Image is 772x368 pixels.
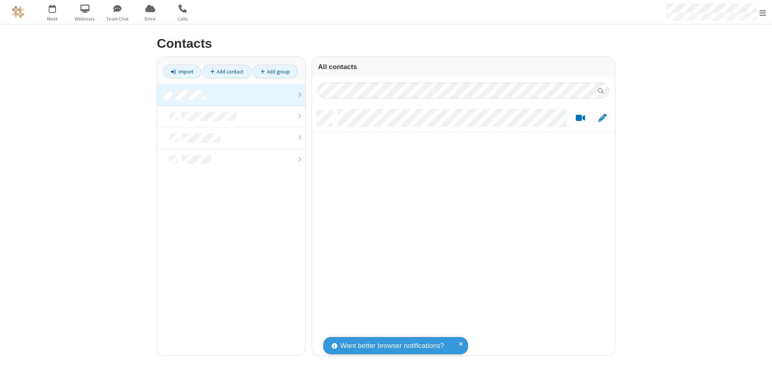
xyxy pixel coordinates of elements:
div: grid [312,104,615,356]
a: Add contact [203,65,251,78]
button: Start a video meeting [573,113,588,123]
span: Calls [168,15,198,22]
span: Drive [135,15,165,22]
span: Team Chat [103,15,133,22]
img: QA Selenium DO NOT DELETE OR CHANGE [12,6,24,18]
span: Want better browser notifications? [340,341,444,351]
a: Import [163,65,201,78]
span: Webinars [70,15,100,22]
button: Edit [594,113,610,123]
h2: Contacts [157,37,615,51]
span: Meet [37,15,68,22]
h3: All contacts [318,63,609,71]
a: Add group [253,65,298,78]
